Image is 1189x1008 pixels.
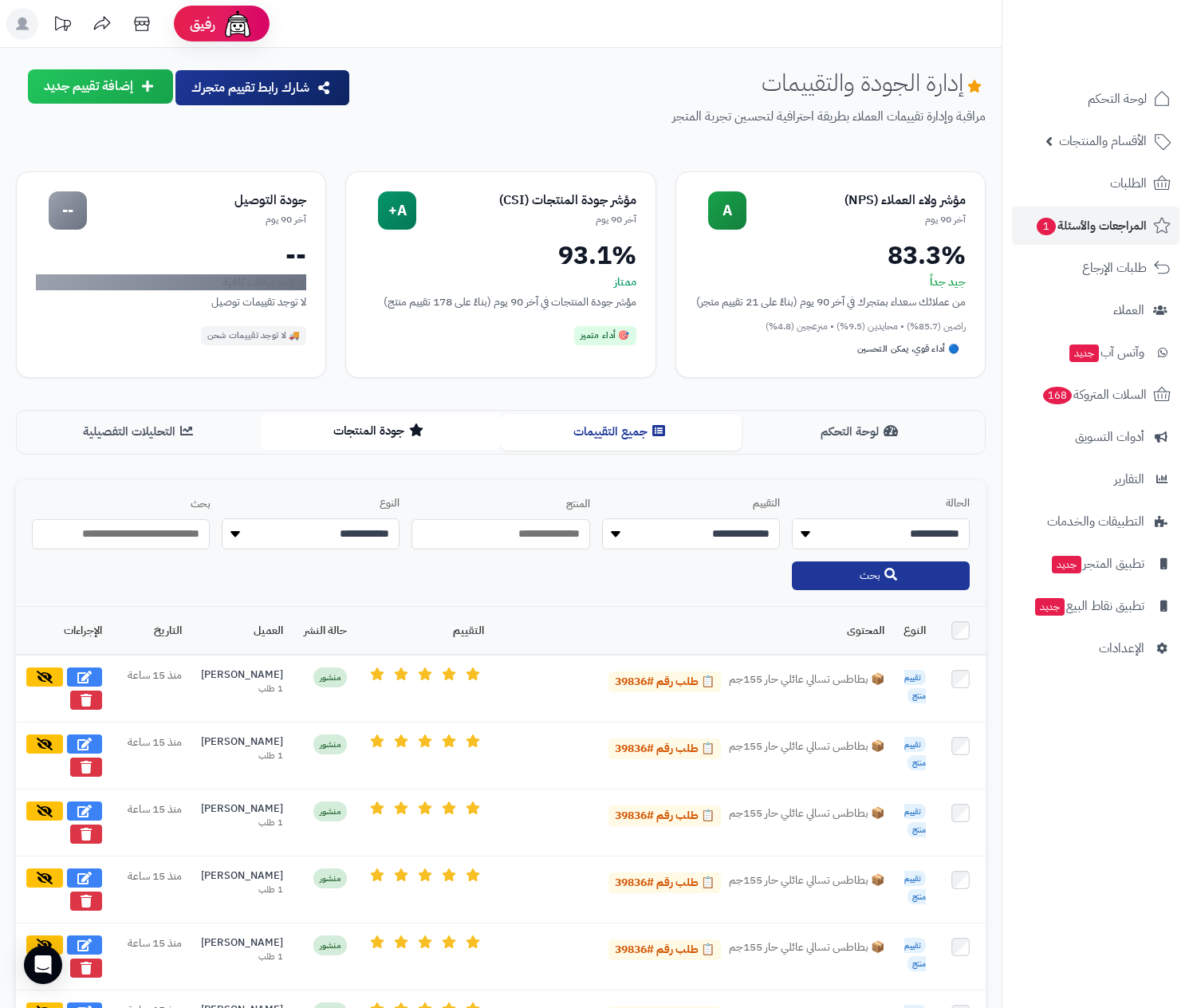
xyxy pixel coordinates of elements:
a: طلبات الإرجاع [1012,249,1179,287]
button: شارك رابط تقييم متجرك [175,70,349,105]
span: التقارير [1114,468,1144,490]
a: وآتس آبجديد [1012,333,1179,372]
th: حالة النشر [293,607,356,655]
span: الإعدادات [1099,637,1144,660]
label: بحث [32,497,210,512]
img: ai-face.png [222,8,254,40]
div: 🎯 أداء متميز [574,326,636,345]
span: جديد [1052,556,1081,573]
span: 168 [1043,387,1072,404]
span: منشور [313,935,347,955]
button: جميع التقييمات [501,414,742,450]
div: جودة التوصيل [87,191,306,210]
th: الإجراءات [16,607,112,655]
span: السلات المتروكة [1041,384,1147,406]
a: 📋 طلب رقم #39836 [608,805,721,826]
span: العملاء [1113,299,1144,321]
a: 📋 طلب رقم #39836 [608,671,721,692]
th: التاريخ [112,607,191,655]
label: المنتج [411,497,589,512]
a: السلات المتروكة168 [1012,376,1179,414]
th: النوع [894,607,935,655]
a: الإعدادات [1012,629,1179,667]
div: 93.1% [365,242,636,268]
span: منشور [313,868,347,888]
span: تقييم منتج [904,804,926,837]
td: منذ 15 ساعة [112,723,191,789]
div: [PERSON_NAME] [201,801,283,817]
a: تحديثات المنصة [42,8,82,44]
span: أدوات التسويق [1075,426,1144,448]
span: 📦 بطاطس تسالي عائلي حار 155جم [729,671,884,692]
span: الطلبات [1110,172,1147,195]
span: منشور [313,801,347,821]
button: لوحة التحكم [742,414,982,450]
button: بحث [792,561,970,590]
div: Open Intercom Messenger [24,946,62,984]
div: جيد جداً [695,274,966,290]
td: منذ 15 ساعة [112,923,191,990]
span: تطبيق المتجر [1050,553,1144,575]
div: -- [49,191,87,230]
a: العملاء [1012,291,1179,329]
h1: إدارة الجودة والتقييمات [762,69,986,96]
span: جديد [1069,345,1099,362]
span: تطبيق نقاط البيع [1033,595,1144,617]
div: لا توجد تقييمات توصيل [36,293,306,310]
td: منذ 15 ساعة [112,655,191,723]
a: المراجعات والأسئلة1 [1012,207,1179,245]
span: 1 [1037,218,1056,235]
button: جودة المنتجات [261,413,502,449]
span: التطبيقات والخدمات [1047,510,1144,533]
div: 1 طلب [201,750,283,762]
div: راضين (85.7%) • محايدين (9.5%) • منزعجين (4.8%) [695,320,966,333]
a: 📋 طلب رقم #39836 [608,939,721,960]
span: وآتس آب [1068,341,1144,364]
div: 1 طلب [201,884,283,896]
div: لا توجد بيانات كافية [36,274,306,290]
a: 📋 طلب رقم #39836 [608,872,721,893]
div: 🔵 أداء قوي، يمكن التحسين [851,340,966,359]
span: تقييم منتج [904,938,926,971]
a: التطبيقات والخدمات [1012,502,1179,541]
p: مراقبة وإدارة تقييمات العملاء بطريقة احترافية لتحسين تجربة المتجر [364,108,986,126]
th: المحتوى [494,607,894,655]
span: 📦 بطاطس تسالي عائلي حار 155جم [729,738,884,759]
a: التقارير [1012,460,1179,498]
td: منذ 15 ساعة [112,789,191,856]
span: تقييم منتج [904,737,926,770]
div: -- [36,242,306,268]
div: [PERSON_NAME] [201,734,283,750]
a: تطبيق نقاط البيعجديد [1012,587,1179,625]
div: 1 طلب [201,951,283,963]
div: 83.3% [695,242,966,268]
div: مؤشر جودة المنتجات في آخر 90 يوم (بناءً على 178 تقييم منتج) [365,293,636,310]
a: الطلبات [1012,164,1179,203]
div: [PERSON_NAME] [201,868,283,884]
span: 📦 بطاطس تسالي عائلي حار 155جم [729,939,884,960]
div: آخر 90 يوم [416,213,636,226]
a: 📋 طلب رقم #39836 [608,738,721,759]
span: 📦 بطاطس تسالي عائلي حار 155جم [729,872,884,893]
span: 📦 بطاطس تسالي عائلي حار 155جم [729,805,884,826]
div: مؤشر ولاء العملاء (NPS) [746,191,966,210]
span: لوحة التحكم [1088,88,1147,110]
div: آخر 90 يوم [746,213,966,226]
a: أدوات التسويق [1012,418,1179,456]
div: ممتاز [365,274,636,290]
div: [PERSON_NAME] [201,935,283,951]
div: آخر 90 يوم [87,213,306,226]
div: من عملائك سعداء بمتجرك في آخر 90 يوم (بناءً على 21 تقييم متجر) [695,293,966,310]
label: التقييم [602,496,780,511]
span: تقييم منتج [904,670,926,703]
div: A+ [378,191,416,230]
div: مؤشر جودة المنتجات (CSI) [416,191,636,210]
div: [PERSON_NAME] [201,667,283,683]
td: منذ 15 ساعة [112,856,191,923]
label: النوع [222,496,400,511]
span: الأقسام والمنتجات [1059,130,1147,152]
div: 1 طلب [201,683,283,695]
span: منشور [313,734,347,754]
span: المراجعات والأسئلة [1035,215,1147,237]
div: 1 طلب [201,817,283,829]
